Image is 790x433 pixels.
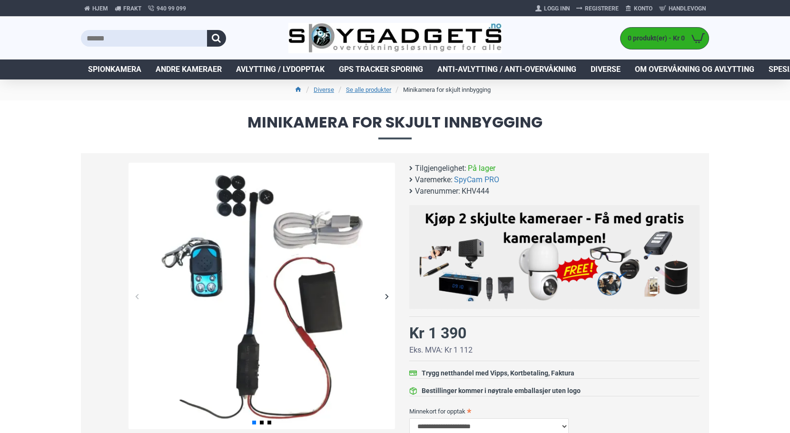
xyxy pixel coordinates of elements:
[332,59,430,79] a: GPS Tracker Sporing
[288,23,502,54] img: SpyGadgets.no
[128,163,395,429] img: Minikamera for skjult innbygging - SpyGadgets.no
[621,28,709,49] a: 0 produkt(er) - Kr 0
[236,64,325,75] span: Avlytting / Lydopptak
[583,59,628,79] a: Diverse
[437,64,576,75] span: Anti-avlytting / Anti-overvåkning
[252,421,256,424] span: Go to slide 1
[267,421,271,424] span: Go to slide 3
[635,64,754,75] span: Om overvåkning og avlytting
[346,85,391,95] a: Se alle produkter
[415,186,460,197] b: Varenummer:
[573,1,622,16] a: Registrere
[622,1,656,16] a: Konto
[157,4,186,13] span: 940 99 099
[88,64,141,75] span: Spionkamera
[422,386,581,396] div: Bestillinger kommer i nøytrale emballasjer uten logo
[148,59,229,79] a: Andre kameraer
[585,4,619,13] span: Registrere
[430,59,583,79] a: Anti-avlytting / Anti-overvåkning
[532,1,573,16] a: Logg Inn
[628,59,761,79] a: Om overvåkning og avlytting
[229,59,332,79] a: Avlytting / Lydopptak
[415,163,466,174] b: Tilgjengelighet:
[621,33,687,43] span: 0 produkt(er) - Kr 0
[81,59,148,79] a: Spionkamera
[123,4,141,13] span: Frakt
[634,4,652,13] span: Konto
[462,186,489,197] span: KHV444
[422,368,574,378] div: Trygg netthandel med Vipps, Kortbetaling, Faktura
[656,1,709,16] a: Handlevogn
[409,322,466,344] div: Kr 1 390
[314,85,334,95] a: Diverse
[81,115,709,139] span: Minikamera for skjult innbygging
[260,421,264,424] span: Go to slide 2
[378,288,395,305] div: Next slide
[339,64,423,75] span: GPS Tracker Sporing
[454,174,499,186] a: SpyCam PRO
[468,163,495,174] span: På lager
[544,4,570,13] span: Logg Inn
[92,4,108,13] span: Hjem
[415,174,453,186] b: Varemerke:
[409,403,700,419] label: Minnekort for opptak
[591,64,621,75] span: Diverse
[128,288,145,305] div: Previous slide
[669,4,706,13] span: Handlevogn
[416,210,692,301] img: Kjøp 2 skjulte kameraer – Få med gratis kameralampe!
[156,64,222,75] span: Andre kameraer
